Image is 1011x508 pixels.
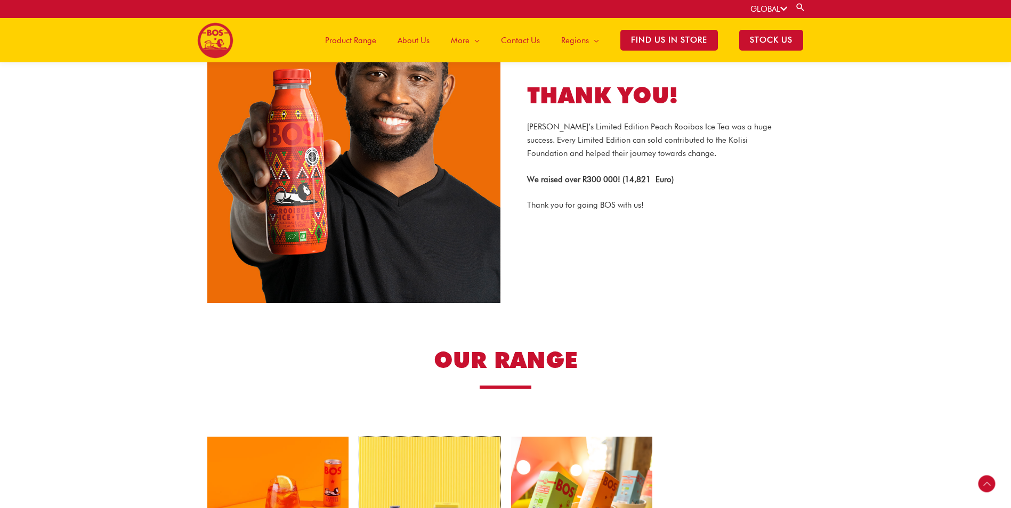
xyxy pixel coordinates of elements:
a: About Us [387,18,440,62]
img: BOS logo finals-200px [197,22,233,59]
span: Product Range [325,24,376,56]
a: Search button [795,2,806,12]
span: STOCK US [739,30,803,51]
span: More [451,24,470,56]
span: Find Us in Store [620,30,718,51]
a: STOCK US [729,18,814,62]
span: Regions [561,24,589,56]
p: [PERSON_NAME]’s Limited Edition Peach Rooibos Ice Tea was a huge success. Every Limited Edition c... [527,120,788,160]
span: Contact Us [501,24,540,56]
a: Contact Us [490,18,551,62]
a: GLOBAL [750,4,787,14]
span: About Us [398,24,430,56]
span: Euro) [656,175,674,184]
a: Product Range [314,18,387,62]
a: More [440,18,490,62]
p: Thank you for going BOS with us! [527,199,788,212]
span: 14,821 [625,175,651,184]
h2: OUR RANGE [271,346,740,375]
a: Regions [551,18,610,62]
strong: We raised over R300 000! ( [527,175,674,184]
nav: Site Navigation [306,18,814,62]
a: Find Us in Store [610,18,729,62]
h2: Thank you! [527,81,788,110]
